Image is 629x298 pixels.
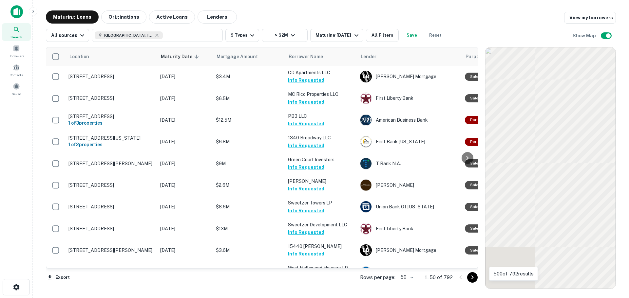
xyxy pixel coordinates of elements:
[360,71,458,82] div: [PERSON_NAME] Mortgage
[363,247,369,254] p: L B
[398,272,414,282] div: 50
[2,23,31,41] a: Search
[288,163,324,171] button: Info Requested
[216,247,281,254] p: $3.6M
[160,73,209,80] p: [DATE]
[360,114,458,126] div: American Business Bank
[46,272,71,282] button: Export
[160,116,209,124] p: [DATE]
[366,29,399,42] button: All Filters
[360,201,372,212] img: picture
[360,136,372,147] img: picture
[216,225,281,232] p: $13M
[217,53,266,61] span: Mortgage Amount
[262,29,308,42] button: > $2M
[288,98,324,106] button: Info Requested
[288,250,324,258] button: Info Requested
[360,114,372,126] img: picture
[68,247,154,253] p: [STREET_ADDRESS][PERSON_NAME]
[465,203,484,211] div: Sale
[216,116,281,124] p: $12.5M
[160,203,209,210] p: [DATE]
[288,113,353,120] p: PB3 LLC
[160,182,209,189] p: [DATE]
[216,160,281,167] p: $9M
[361,53,376,61] span: Lender
[357,47,462,66] th: Lender
[68,226,154,232] p: [STREET_ADDRESS]
[315,31,360,39] div: Maturing [DATE]
[216,203,281,210] p: $8.6M
[465,224,484,233] div: Sale
[51,31,86,39] div: All sources
[288,228,324,236] button: Info Requested
[360,93,458,104] div: First Liberty Bank
[69,53,89,61] span: Location
[216,182,281,189] p: $2.6M
[101,10,146,24] button: Originations
[465,159,484,167] div: Sale
[68,119,154,127] h6: 1 of 3 properties
[401,29,422,42] button: Save your search to get updates of matches that match your search criteria.
[465,73,484,81] div: Sale
[68,135,154,141] p: [STREET_ADDRESS][US_STATE]
[216,95,281,102] p: $6.5M
[465,268,484,276] div: Sale
[360,267,372,278] img: picture
[285,47,357,66] th: Borrower Name
[288,156,353,163] p: Green Court Investors
[68,114,154,119] p: [STREET_ADDRESS]
[160,95,209,102] p: [DATE]
[425,273,453,281] p: 1–50 of 792
[466,53,484,61] span: Purpose
[288,185,324,193] button: Info Requested
[68,141,154,148] h6: 1 of 2 properties
[360,158,458,169] div: T Bank N.a.
[425,29,446,42] button: Reset
[288,207,324,215] button: Info Requested
[363,73,369,80] p: L B
[9,53,24,59] span: Borrowers
[12,91,21,96] span: Saved
[288,264,353,272] p: West Hollywood Housing LP
[160,247,209,254] p: [DATE]
[360,244,458,256] div: [PERSON_NAME] Mortgage
[465,94,484,102] div: Sale
[465,138,491,146] div: This is a portfolio loan with 2 properties
[288,178,353,185] p: [PERSON_NAME]
[161,53,201,61] span: Maturity Date
[573,32,597,39] h6: Show Map
[360,179,458,191] div: [PERSON_NAME]
[467,272,478,283] button: Go to next page
[360,136,458,148] div: First Bank [US_STATE]
[360,158,372,169] img: picture
[160,160,209,167] p: [DATE]
[493,270,534,278] p: 500 of 792 results
[360,93,372,104] img: picture
[360,223,458,235] div: First Liberty Bank
[216,138,281,145] p: $6.8M
[2,42,31,60] a: Borrowers
[10,72,23,78] span: Contacts
[288,199,353,206] p: Sweetzer Towers LP
[289,53,323,61] span: Borrower Name
[288,243,353,250] p: 15440 [PERSON_NAME]
[225,29,259,42] button: 9 Types
[360,266,458,278] div: Century Housing
[149,10,195,24] button: Active Loans
[46,10,99,24] button: Maturing Loans
[68,161,154,167] p: [STREET_ADDRESS][PERSON_NAME]
[2,61,31,79] a: Contacts
[46,29,89,42] button: All sources
[596,246,629,277] iframe: Chat Widget
[198,10,237,24] button: Lenders
[104,32,153,38] span: [GEOGRAPHIC_DATA], [GEOGRAPHIC_DATA], [GEOGRAPHIC_DATA]
[160,138,209,145] p: [DATE]
[288,69,353,76] p: CD Apartments LLC
[10,34,22,40] span: Search
[2,80,31,98] a: Saved
[288,76,324,84] button: Info Requested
